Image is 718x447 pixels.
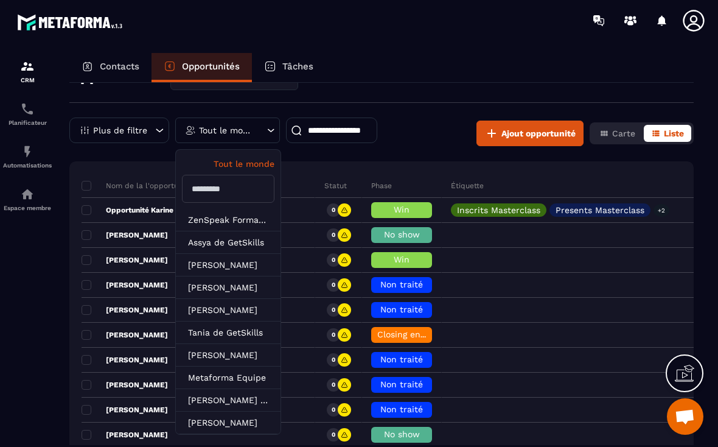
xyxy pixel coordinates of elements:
[182,159,274,169] p: Tout le monde
[380,304,423,314] span: Non traité
[476,121,584,146] button: Ajout opportunité
[380,404,423,414] span: Non traité
[82,330,168,340] p: [PERSON_NAME]
[332,306,335,314] p: 0
[3,50,52,93] a: formationformationCRM
[176,231,281,254] li: Assya de GetSkills
[592,125,643,142] button: Carte
[3,135,52,178] a: automationsautomationsAutomatisations
[332,206,335,214] p: 0
[100,61,139,72] p: Contacts
[394,205,410,214] span: Win
[332,281,335,289] p: 0
[176,322,281,344] li: Tania de GetSkills
[3,205,52,211] p: Espace membre
[152,53,252,82] a: Opportunités
[82,280,168,290] p: [PERSON_NAME]
[82,380,168,390] p: [PERSON_NAME]
[654,204,669,217] p: +2
[176,344,281,367] li: [PERSON_NAME]
[3,162,52,169] p: Automatisations
[664,128,684,138] span: Liste
[3,119,52,126] p: Planificateur
[282,61,313,72] p: Tâches
[176,389,281,412] li: [PERSON_NAME] de Getskills
[332,256,335,264] p: 0
[371,181,392,191] p: Phase
[332,356,335,364] p: 0
[384,429,420,439] span: No show
[3,93,52,135] a: schedulerschedulerPlanificateur
[82,205,173,215] p: Opportunité Karine
[82,355,168,365] p: [PERSON_NAME]
[3,77,52,83] p: CRM
[394,255,410,264] span: Win
[82,405,168,415] p: [PERSON_NAME]
[176,367,281,389] li: Metaforma Equipe
[176,209,281,231] li: ZenSpeak Formations
[82,230,168,240] p: [PERSON_NAME]
[93,126,147,135] p: Plus de filtre
[377,329,447,339] span: Closing en cours
[82,181,192,191] p: Nom de la l'opportunité
[20,144,35,159] img: automations
[176,412,281,434] li: [PERSON_NAME]
[556,206,644,214] p: Presents Masterclass
[451,181,484,191] p: Étiquette
[176,254,281,276] li: [PERSON_NAME]
[332,331,335,339] p: 0
[332,231,335,239] p: 0
[82,255,168,265] p: [PERSON_NAME]
[176,276,281,299] li: [PERSON_NAME]
[380,379,423,389] span: Non traité
[644,125,691,142] button: Liste
[199,126,253,135] p: Tout le monde
[182,61,240,72] p: Opportunités
[252,53,326,82] a: Tâches
[82,430,168,440] p: [PERSON_NAME]
[332,406,335,414] p: 0
[20,59,35,74] img: formation
[176,299,281,322] li: [PERSON_NAME]
[332,431,335,439] p: 0
[82,305,168,315] p: [PERSON_NAME]
[17,11,127,33] img: logo
[69,53,152,82] a: Contacts
[324,181,347,191] p: Statut
[612,128,635,138] span: Carte
[384,230,420,239] span: No show
[457,206,540,214] p: Inscrits Masterclass
[20,187,35,202] img: automations
[667,398,703,435] div: Ouvrir le chat
[501,127,576,139] span: Ajout opportunité
[380,280,423,289] span: Non traité
[332,381,335,389] p: 0
[3,178,52,220] a: automationsautomationsEspace membre
[20,102,35,116] img: scheduler
[380,354,423,364] span: Non traité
